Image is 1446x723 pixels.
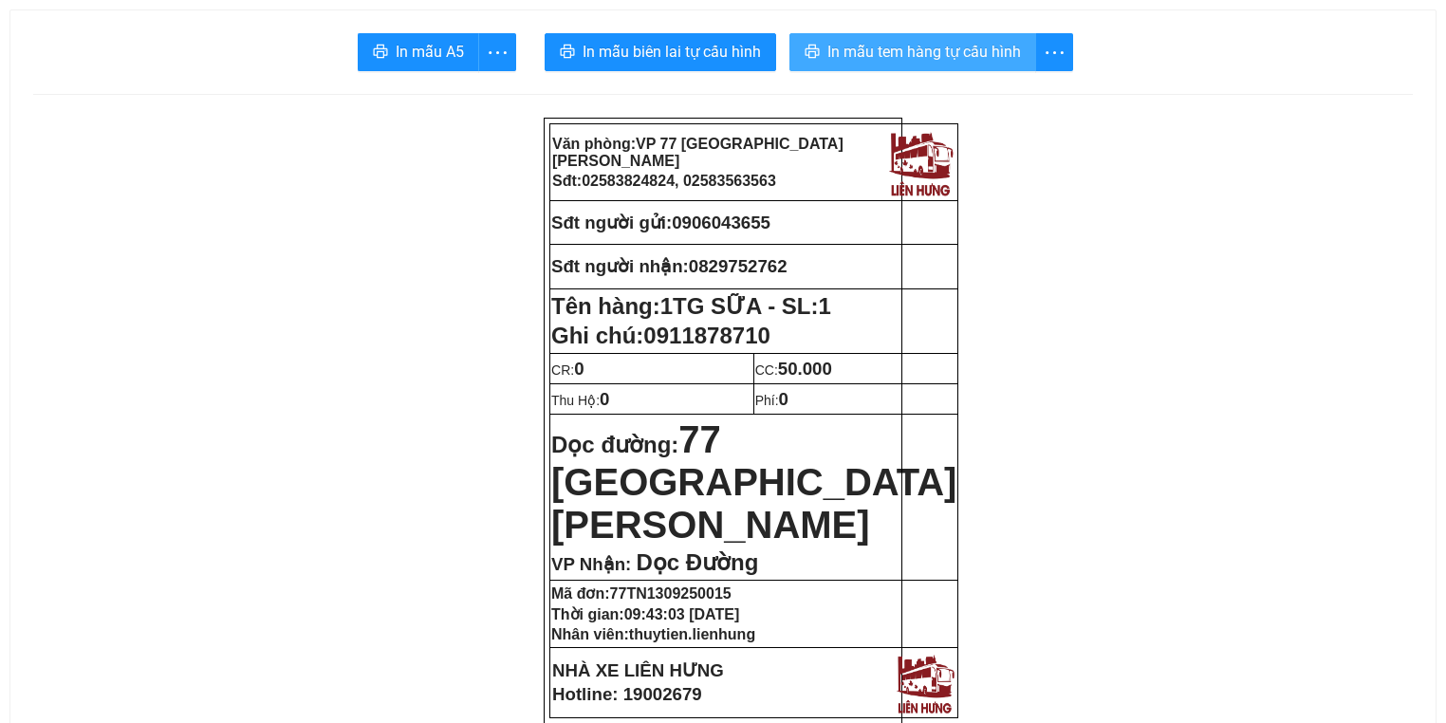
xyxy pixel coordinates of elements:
span: 0 [600,389,609,409]
span: 0 [779,389,788,409]
span: Thu Hộ: [551,393,609,408]
span: Dọc Đường [636,549,758,575]
strong: Sđt người gửi: [551,213,672,232]
span: In mẫu biên lai tự cấu hình [583,40,761,64]
strong: Nhân viên: [551,626,755,642]
button: more [1035,33,1073,71]
span: CC: [755,362,832,378]
span: CR: [551,362,584,378]
button: more [478,33,516,71]
span: 0906043655 [672,213,770,232]
span: more [1036,41,1072,65]
strong: Văn phòng: [552,136,843,169]
span: thuytien.lienhung [629,626,755,642]
span: 1 [818,293,830,319]
span: printer [373,44,388,62]
strong: Hotline: 19002679 [552,684,702,704]
span: VP Nhận: [551,554,631,574]
span: 77TN1309250015 [610,585,732,602]
span: In mẫu A5 [396,40,464,64]
button: printerIn mẫu biên lai tự cấu hình [545,33,776,71]
span: 1TG SỮA - SL: [660,293,831,319]
button: printerIn mẫu tem hàng tự cấu hình [789,33,1036,71]
strong: Sđt người nhận: [551,256,689,276]
strong: VP: 77 [GEOGRAPHIC_DATA][PERSON_NAME][GEOGRAPHIC_DATA] [7,33,195,116]
span: 0829752762 [689,256,788,276]
strong: Dọc đường: [551,432,956,543]
span: In mẫu tem hàng tự cấu hình [827,40,1021,64]
span: printer [560,44,575,62]
span: VP 77 [GEOGRAPHIC_DATA][PERSON_NAME] [552,136,843,169]
button: printerIn mẫu A5 [358,33,479,71]
span: 09:43:03 [DATE] [624,606,740,622]
strong: Thời gian: [551,606,739,622]
span: 77 [GEOGRAPHIC_DATA][PERSON_NAME] [551,418,956,546]
strong: NHÀ XE LIÊN HƯNG [552,660,724,680]
span: more [479,41,515,65]
span: Phí: [755,393,788,408]
strong: Tên hàng: [551,293,831,319]
span: 02583824824, 02583563563 [582,173,776,189]
img: logo [892,650,957,715]
span: 0911878710 [643,323,769,348]
strong: Mã đơn: [551,585,732,602]
strong: Sđt: [552,173,776,189]
img: logo [204,24,278,102]
strong: Nhà xe Liên Hưng [7,9,157,29]
span: Ghi chú: [551,323,770,348]
span: 0 [574,359,584,379]
span: printer [805,44,820,62]
img: logo [884,126,956,198]
span: 50.000 [778,359,832,379]
strong: Phiếu gửi hàng [78,123,207,143]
